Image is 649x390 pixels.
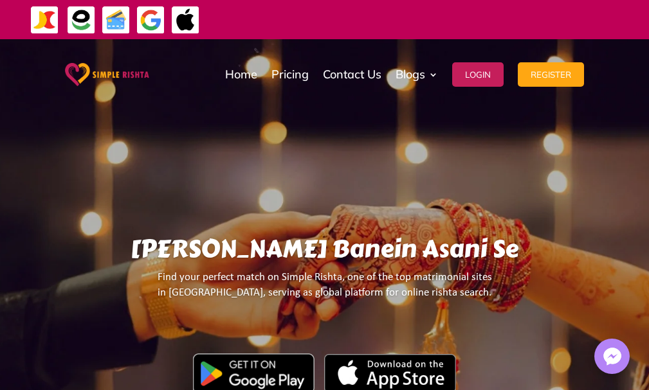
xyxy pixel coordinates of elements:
a: Home [225,42,257,107]
img: Messenger [599,344,625,369]
a: Register [518,42,584,107]
img: EasyPaisa-icon [67,6,96,35]
button: Login [452,62,504,87]
a: Login [452,42,504,107]
img: ApplePay-icon [171,6,200,35]
p: Find your perfect match on Simple Rishta, one of the top matrimonial sites in [GEOGRAPHIC_DATA], ... [85,270,565,312]
img: Credit Cards [102,6,131,35]
h1: [PERSON_NAME] Banein Asani Se [85,235,565,270]
a: Blogs [396,42,438,107]
img: JazzCash-icon [30,6,59,35]
button: Register [518,62,584,87]
img: GooglePay-icon [136,6,165,35]
a: Contact Us [323,42,381,107]
a: Pricing [271,42,309,107]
